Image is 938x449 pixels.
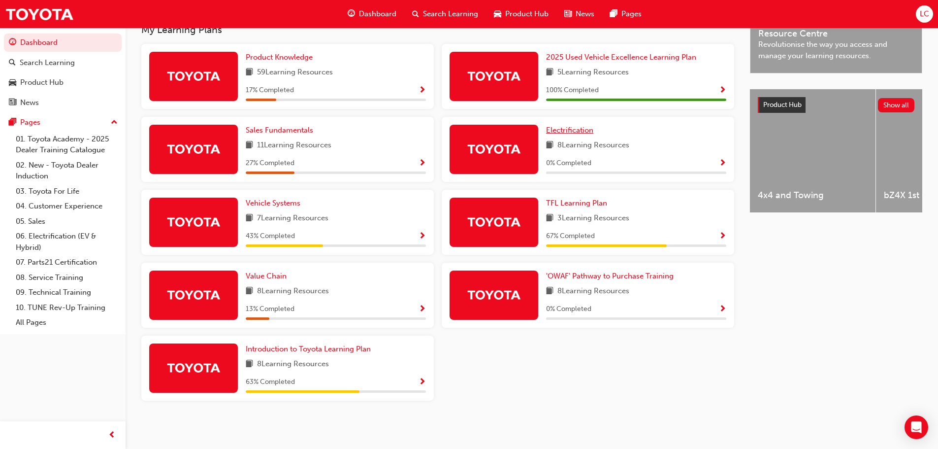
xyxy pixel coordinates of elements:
span: prev-icon [108,429,116,442]
a: car-iconProduct Hub [486,4,556,24]
button: Pages [4,113,122,132]
img: Trak [467,286,521,303]
button: DashboardSearch LearningProduct HubNews [4,32,122,113]
span: up-icon [111,116,118,129]
span: Introduction to Toyota Learning Plan [246,345,371,353]
img: Trak [467,140,521,157]
img: Trak [467,213,521,230]
span: 27 % Completed [246,158,294,169]
a: 4x4 and Towing [750,89,875,212]
span: 17 % Completed [246,85,294,96]
a: 03. Toyota For Life [12,184,122,199]
span: Search Learning [423,8,478,20]
span: Welcome to your new Training Resource Centre [758,17,914,39]
span: 4x4 and Towing [758,190,868,201]
a: 10. TUNE Rev-Up Training [12,300,122,315]
img: Trak [166,213,221,230]
span: search-icon [9,59,16,68]
span: Show Progress [419,232,426,241]
span: 5 Learning Resources [557,67,629,79]
span: TFL Learning Plan [546,199,607,207]
span: Show Progress [719,159,726,168]
span: Product Hub [763,101,802,109]
button: Show Progress [719,303,726,315]
button: Show Progress [419,230,426,242]
span: 0 % Completed [546,158,591,169]
button: Show Progress [419,303,426,315]
span: guage-icon [348,8,355,20]
img: Trak [166,286,221,303]
a: Search Learning [4,54,122,72]
span: book-icon [246,139,253,152]
button: Show Progress [719,157,726,170]
span: pages-icon [9,118,16,127]
span: 0 % Completed [546,304,591,315]
span: Sales Fundamentals [246,126,313,135]
span: book-icon [546,212,553,225]
button: Show Progress [719,230,726,242]
span: search-icon [412,8,419,20]
a: Introduction to Toyota Learning Plan [246,344,375,355]
span: 11 Learning Resources [257,139,331,152]
span: LC [920,8,929,20]
a: Dashboard [4,34,122,52]
span: Pages [621,8,642,20]
span: book-icon [246,285,253,298]
span: book-icon [246,358,253,371]
span: 7 Learning Resources [257,212,328,225]
span: Vehicle Systems [246,199,300,207]
a: 01. Toyota Academy - 2025 Dealer Training Catalogue [12,132,122,158]
span: Value Chain [246,272,287,280]
a: Vehicle Systems [246,198,304,209]
a: Product Knowledge [246,52,317,63]
span: car-icon [494,8,501,20]
span: 3 Learning Resources [557,212,629,225]
button: Show Progress [419,376,426,388]
a: Value Chain [246,271,291,282]
a: Electrification [546,125,597,136]
span: Show Progress [419,378,426,387]
button: Show all [878,98,915,112]
img: Trak [166,140,221,157]
span: pages-icon [610,8,617,20]
div: Search Learning [20,57,75,69]
a: Trak [5,3,74,25]
span: Show Progress [419,159,426,168]
a: 09. Technical Training [12,285,122,300]
span: 'OWAF' Pathway to Purchase Training [546,272,674,280]
a: News [4,94,122,112]
span: Product Hub [505,8,549,20]
a: Product HubShow all [758,97,914,113]
span: 2025 Used Vehicle Excellence Learning Plan [546,53,696,62]
button: Show Progress [719,84,726,97]
div: News [20,97,39,108]
span: 8 Learning Resources [257,358,329,371]
span: book-icon [546,67,553,79]
span: Show Progress [419,305,426,314]
a: search-iconSearch Learning [404,4,486,24]
span: Product Knowledge [246,53,313,62]
span: 8 Learning Resources [257,285,329,298]
div: Open Intercom Messenger [905,415,928,439]
span: 8 Learning Resources [557,139,629,152]
a: TFL Learning Plan [546,198,611,209]
span: guage-icon [9,38,16,47]
span: book-icon [246,67,253,79]
a: 02. New - Toyota Dealer Induction [12,158,122,184]
span: News [576,8,594,20]
span: 63 % Completed [246,377,295,388]
span: Revolutionise the way you access and manage your learning resources. [758,39,914,61]
span: news-icon [9,99,16,107]
span: book-icon [546,285,553,298]
span: Show Progress [419,86,426,95]
a: news-iconNews [556,4,602,24]
span: 8 Learning Resources [557,285,629,298]
a: 07. Parts21 Certification [12,255,122,270]
span: 13 % Completed [246,304,294,315]
span: Electrification [546,126,593,135]
span: Show Progress [719,305,726,314]
h3: My Learning Plans [141,24,734,35]
img: Trak [467,67,521,84]
span: car-icon [9,78,16,87]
